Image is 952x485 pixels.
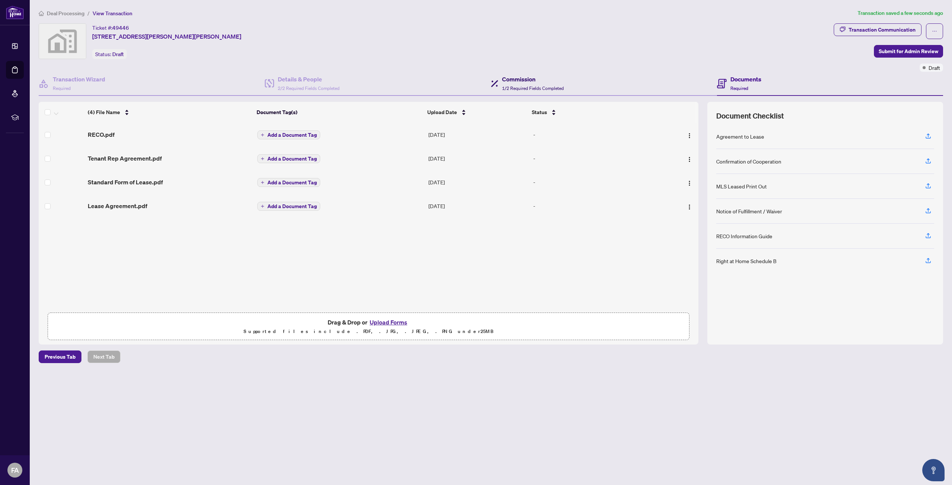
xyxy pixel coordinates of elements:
div: MLS Leased Print Out [716,182,767,190]
div: - [533,178,658,186]
button: Upload Forms [367,317,409,327]
th: Upload Date [424,102,529,123]
td: [DATE] [425,194,530,218]
span: Add a Document Tag [267,132,317,138]
span: RECO.pdf [88,130,115,139]
span: [STREET_ADDRESS][PERSON_NAME][PERSON_NAME] [92,32,241,41]
button: Logo [684,176,695,188]
button: Add a Document Tag [257,178,320,187]
span: Status [532,108,547,116]
span: Standard Form of Lease.pdf [88,178,163,187]
li: / [87,9,90,17]
button: Open asap [922,459,945,481]
img: Logo [686,180,692,186]
td: [DATE] [425,123,530,146]
span: plus [261,181,264,184]
div: Notice of Fulfillment / Waiver [716,207,782,215]
button: Add a Document Tag [257,130,320,140]
span: Required [730,85,748,91]
span: Draft [112,51,124,58]
th: Status [529,102,659,123]
p: Supported files include .PDF, .JPG, .JPEG, .PNG under 25 MB [52,327,685,336]
button: Add a Document Tag [257,178,320,187]
span: Previous Tab [45,351,75,363]
button: Logo [684,152,695,164]
button: Logo [684,200,695,212]
span: 49446 [112,25,129,31]
span: home [39,11,44,16]
td: [DATE] [425,170,530,194]
button: Add a Document Tag [257,130,320,139]
div: - [533,202,658,210]
div: - [533,154,658,162]
span: ellipsis [932,29,937,34]
span: 1/2 Required Fields Completed [502,85,564,91]
span: Document Checklist [716,111,784,121]
h4: Details & People [278,75,340,84]
span: Add a Document Tag [267,156,317,161]
div: RECO Information Guide [716,232,772,240]
div: Confirmation of Cooperation [716,157,781,165]
span: Required [53,85,71,91]
img: logo [6,6,24,19]
button: Previous Tab [39,350,81,363]
span: (4) File Name [88,108,120,116]
span: Lease Agreement.pdf [88,201,147,210]
span: Upload Date [427,108,457,116]
th: Document Tag(s) [254,102,424,123]
div: - [533,130,658,139]
button: Submit for Admin Review [874,45,943,58]
span: Submit for Admin Review [879,45,938,57]
th: (4) File Name [85,102,254,123]
span: Tenant Rep Agreement.pdf [88,154,162,163]
button: Add a Document Tag [257,154,320,163]
span: Add a Document Tag [267,204,317,209]
span: Add a Document Tag [267,180,317,185]
span: Deal Processing [47,10,84,17]
article: Transaction saved a few seconds ago [858,9,943,17]
button: Transaction Communication [834,23,922,36]
div: Transaction Communication [849,24,916,36]
h4: Documents [730,75,761,84]
button: Logo [684,129,695,140]
td: [DATE] [425,146,530,170]
img: Logo [686,204,692,210]
span: plus [261,133,264,137]
div: Agreement to Lease [716,132,764,140]
button: Add a Document Tag [257,154,320,164]
div: Ticket #: [92,23,129,32]
span: Drag & Drop orUpload FormsSupported files include .PDF, .JPG, .JPEG, .PNG under25MB [48,313,689,340]
span: Draft [929,64,940,72]
button: Add a Document Tag [257,202,320,211]
span: plus [261,204,264,208]
span: FA [11,465,19,475]
span: View Transaction [93,10,132,17]
h4: Commission [502,75,564,84]
img: svg%3e [39,24,86,59]
img: Logo [686,133,692,139]
span: 2/2 Required Fields Completed [278,85,340,91]
span: Drag & Drop or [328,317,409,327]
span: plus [261,157,264,161]
img: Logo [686,156,692,162]
div: Status: [92,49,127,59]
h4: Transaction Wizard [53,75,105,84]
button: Next Tab [87,350,120,363]
div: Right at Home Schedule B [716,257,776,265]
